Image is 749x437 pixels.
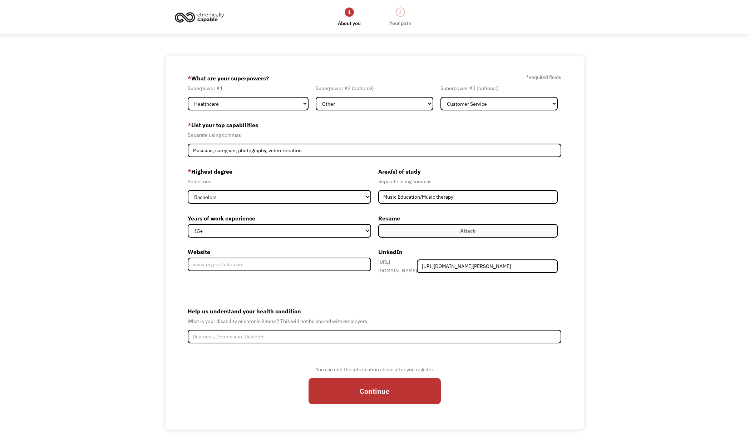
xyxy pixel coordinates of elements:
label: Required fields [526,73,561,81]
div: 2 [396,8,405,17]
div: [URL][DOMAIN_NAME] [378,258,417,275]
div: What is your disability or chronic illness? This will not be shared with employers. [188,317,561,326]
div: Select one [188,177,371,186]
div: Separate using commas [378,177,558,186]
label: List your top capabilities [188,119,561,131]
a: 1About you [338,7,361,28]
label: LinkedIn [378,246,558,258]
img: Chronically Capable logo [173,9,226,25]
input: Anthropology, Education [378,190,558,204]
div: Your path [389,19,411,28]
div: Superpower #3 (optional) [440,84,558,93]
div: Separate using commas [188,131,561,139]
label: Area(s) of study [378,166,558,177]
div: 1 [345,8,354,17]
div: You can edit the information above after you register [309,365,441,374]
label: Highest degree [188,166,371,177]
div: Superpower #2 (optional) [316,84,433,93]
input: Deafness, Depression, Diabetes [188,330,561,343]
label: Attach [378,224,558,238]
label: Years of work experience [188,213,371,224]
label: Resume [378,213,558,224]
div: About you [338,19,361,28]
label: What are your superpowers? [188,73,269,84]
label: Help us understand your health condition [188,306,561,317]
div: Superpower #1 [188,84,309,93]
input: www.myportfolio.com [188,258,371,271]
label: Website [188,246,371,258]
div: Attach [460,227,475,235]
form: Member-Create-Step1 [188,73,561,413]
a: 2Your path [389,7,411,28]
input: Videography, photography, accounting [188,144,561,157]
input: Continue [309,378,441,404]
